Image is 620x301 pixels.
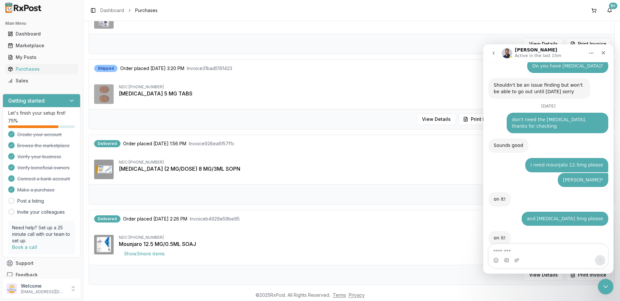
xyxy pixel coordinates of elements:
[3,3,44,13] img: RxPost Logo
[604,5,615,16] button: 9+
[8,97,45,105] h3: Getting started
[8,54,75,61] div: My Posts
[8,31,75,37] div: Dashboard
[5,63,78,75] a: Purchases
[119,90,609,97] div: [MEDICAL_DATA] 5 MG TABS
[119,165,609,173] div: [MEDICAL_DATA] (2 MG/DOSE) 8 MG/3ML SOPN
[21,283,66,289] p: Welcome
[94,235,114,254] img: Mounjaro 12.5 MG/0.5ML SOAJ
[119,248,170,260] button: Show3more items
[3,52,80,63] button: My Posts
[119,235,609,240] div: NDC: [PHONE_NUMBER]
[3,40,80,51] button: Marketplace
[5,75,78,87] a: Sales
[135,7,158,14] span: Purchases
[5,40,78,51] a: Marketplace
[119,84,609,90] div: NDC: [PHONE_NUMBER]
[3,64,80,74] button: Purchases
[566,269,611,281] button: Print Invoice
[94,215,120,222] div: Delivered
[524,38,563,50] button: View Details
[187,65,232,72] span: Invoice 31bad5191423
[8,66,75,72] div: Purchases
[3,76,80,86] button: Sales
[8,42,75,49] div: Marketplace
[416,113,456,125] button: View Details
[100,7,124,14] a: Dashboard
[189,140,234,147] span: Invoice 928ea6f57f1c
[94,65,118,72] div: Shipped
[17,176,70,182] span: Connect a bank account
[5,28,78,40] a: Dashboard
[483,44,613,274] iframe: Intercom live chat
[120,65,184,72] span: Order placed [DATE] 3:20 PM
[17,198,44,204] a: Post a listing
[119,240,609,248] div: Mounjaro 12.5 MG/0.5ML SOAJ
[524,269,563,281] button: View Details
[17,187,55,193] span: Make a purchase
[566,38,611,50] button: Print Invoice
[3,257,80,269] button: Support
[349,292,365,298] a: Privacy
[7,283,17,294] img: User avatar
[8,78,75,84] div: Sales
[17,142,70,149] span: Browse the marketplace
[609,3,617,9] div: 9+
[100,7,158,14] nav: breadcrumb
[123,216,187,222] span: Order placed [DATE] 2:26 PM
[333,292,346,298] a: Terms
[8,110,75,116] p: Let's finish your setup first!
[3,269,80,281] button: Feedback
[190,216,240,222] span: Invoice b4929e59be95
[94,140,120,147] div: Delivered
[5,21,78,26] h2: Main Menu
[5,51,78,63] a: My Posts
[94,160,114,179] img: Ozempic (2 MG/DOSE) 8 MG/3ML SOPN
[17,131,62,138] span: Create your account
[12,244,37,250] a: Book a call
[17,153,61,160] span: Verify your business
[459,113,503,125] button: Print Invoice
[94,84,114,104] img: Eliquis 5 MG TABS
[119,160,609,165] div: NDC: [PHONE_NUMBER]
